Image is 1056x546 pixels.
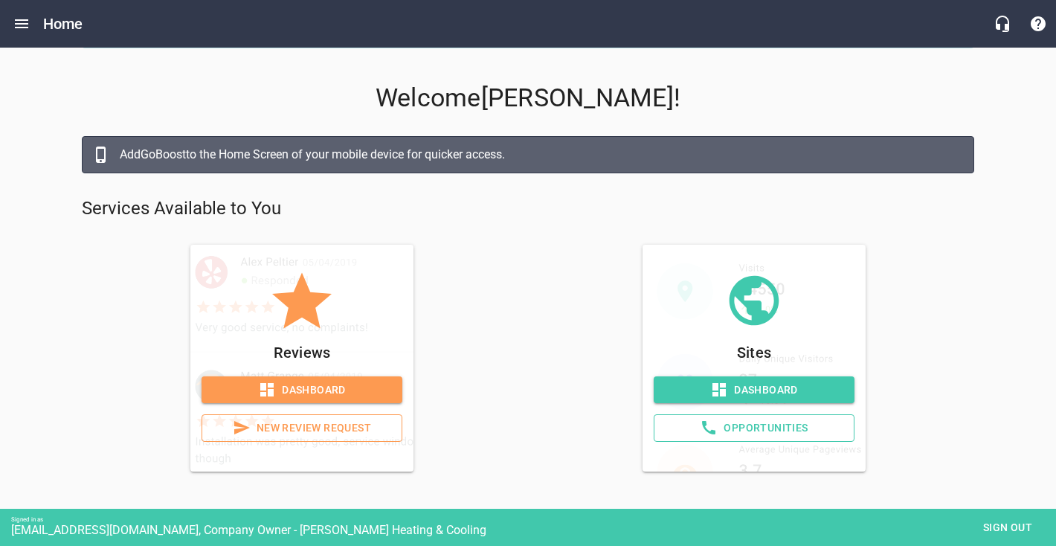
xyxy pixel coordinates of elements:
[666,419,842,437] span: Opportunities
[970,514,1045,542] button: Sign out
[214,419,390,437] span: New Review Request
[4,6,39,42] button: Open drawer
[213,381,390,399] span: Dashboard
[11,516,1056,523] div: Signed in as
[202,376,402,404] a: Dashboard
[11,523,1056,537] div: [EMAIL_ADDRESS][DOMAIN_NAME], Company Owner - [PERSON_NAME] Heating & Cooling
[43,12,83,36] h6: Home
[976,518,1039,537] span: Sign out
[120,146,959,164] div: Add GoBoost to the Home Screen of your mobile device for quicker access.
[82,136,974,173] a: AddGoBoostto the Home Screen of your mobile device for quicker access.
[654,414,854,442] a: Opportunities
[202,414,402,442] a: New Review Request
[82,83,974,113] p: Welcome [PERSON_NAME] !
[82,197,974,221] p: Services Available to You
[666,381,843,399] span: Dashboard
[985,6,1020,42] button: Live Chat
[654,341,854,364] p: Sites
[654,376,854,404] a: Dashboard
[1020,6,1056,42] button: Support Portal
[202,341,402,364] p: Reviews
